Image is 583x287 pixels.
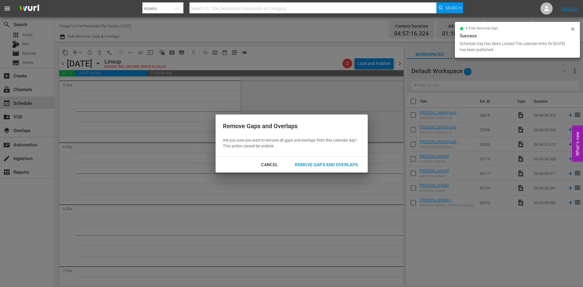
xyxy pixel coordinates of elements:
div: Remove Gaps and Overlaps [223,122,357,131]
button: Remove Gaps and Overlaps [288,159,365,170]
a: Sign Out [561,6,577,11]
div: Remove Gaps and Overlaps [290,161,363,169]
button: Cancel [254,159,285,170]
p: Are you sure you want to remove all gaps and overlaps from this calendar day? [223,138,357,143]
img: ans4CAIJ8jUAAAAAAAAAAAAAAAAAAAAAAAAgQb4GAAAAAAAAAAAAAAAAAAAAAAAAJMjXAAAAAAAAAAAAAAAAAAAAAAAAgAT5G... [15,2,44,16]
span: Search [445,2,462,13]
button: Open Feedback Widget [572,125,583,162]
span: menu [4,5,11,12]
span: a few seconds ago [465,26,498,31]
p: This action cannot be undone. [223,143,357,149]
div: Success [460,32,575,39]
div: Cancel [256,161,283,169]
div: Schedule Day Has Been Locked The calendar entry for [DATE] has been published [460,41,569,53]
